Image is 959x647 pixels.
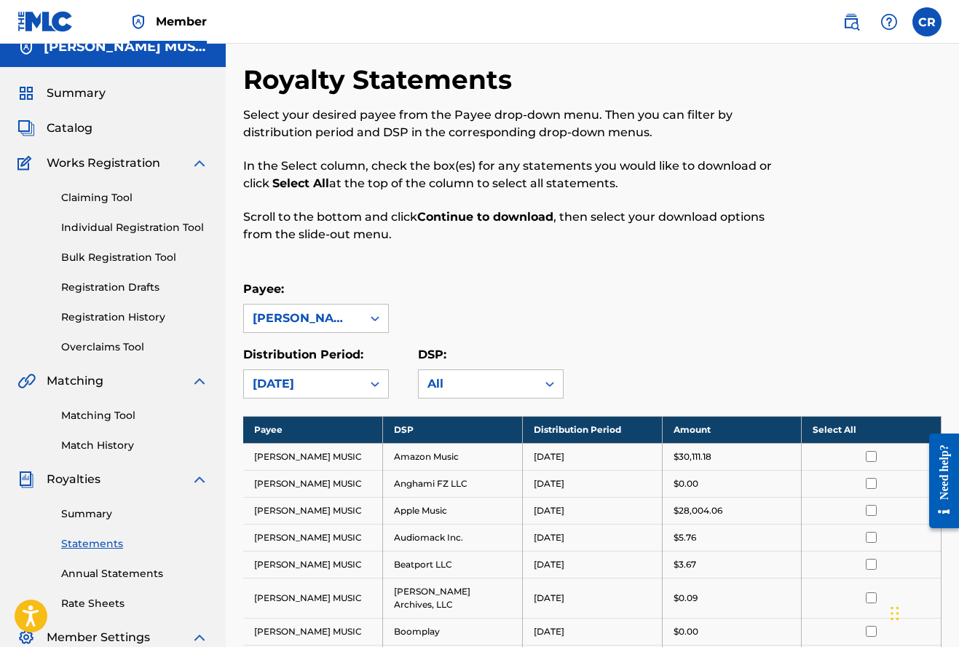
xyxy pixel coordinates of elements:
a: Rate Sheets [61,596,208,611]
span: Works Registration [47,154,160,172]
td: [DATE] [522,618,662,645]
p: $0.00 [674,625,698,638]
img: help [880,13,898,31]
td: [PERSON_NAME] MUSIC [243,524,383,551]
a: Registration History [61,310,208,325]
label: DSP: [418,348,446,361]
td: [PERSON_NAME] MUSIC [243,578,383,618]
span: Catalog [47,119,92,137]
iframe: Chat Widget [886,577,959,647]
p: Select your desired payee from the Payee drop-down menu. Then you can filter by distribution peri... [243,106,781,141]
th: Payee [243,416,383,443]
td: Boomplay [383,618,523,645]
td: [DATE] [522,551,662,578]
img: expand [191,629,208,646]
img: Royalties [17,471,35,488]
h5: MIKE CURB MUSIC [44,39,208,55]
p: Scroll to the bottom and click , then select your download options from the slide-out menu. [243,208,781,243]
img: Catalog [17,119,35,137]
span: Matching [47,372,103,390]
td: [DATE] [522,524,662,551]
label: Payee: [243,282,284,296]
p: $3.67 [674,558,696,571]
div: User Menu [912,7,942,36]
span: Member Settings [47,629,150,646]
img: expand [191,372,208,390]
div: All [427,375,528,393]
img: Matching [17,372,36,390]
div: [DATE] [253,375,353,393]
td: [DATE] [522,470,662,497]
a: Registration Drafts [61,280,208,295]
a: Summary [61,506,208,522]
a: Public Search [837,7,866,36]
td: [PERSON_NAME] MUSIC [243,618,383,645]
label: Distribution Period: [243,348,363,361]
th: Select All [802,416,942,443]
img: Member Settings [17,629,35,646]
td: [PERSON_NAME] MUSIC [243,551,383,578]
td: [DATE] [522,578,662,618]
iframe: Resource Center [918,421,959,541]
h2: Royalty Statements [243,63,519,96]
p: $28,004.06 [674,504,722,517]
img: Summary [17,85,35,102]
p: $30,111.18 [674,450,711,463]
a: Matching Tool [61,408,208,423]
a: Statements [61,536,208,552]
td: [PERSON_NAME] Archives, LLC [383,578,523,618]
td: [DATE] [522,497,662,524]
p: $5.76 [674,531,696,544]
a: Match History [61,438,208,453]
a: CatalogCatalog [17,119,92,137]
a: Bulk Registration Tool [61,250,208,265]
strong: Continue to download [417,210,553,224]
div: Drag [891,592,899,635]
img: search [842,13,860,31]
div: Help [875,7,904,36]
a: Overclaims Tool [61,340,208,355]
th: Amount [662,416,802,443]
p: In the Select column, check the box(es) for any statements you would like to download or click at... [243,157,781,192]
span: Member [156,13,207,30]
img: Top Rightsholder [130,13,147,31]
td: [PERSON_NAME] MUSIC [243,497,383,524]
p: $0.00 [674,477,698,490]
th: Distribution Period [522,416,662,443]
span: Royalties [47,471,100,488]
strong: Select All [272,176,329,190]
td: [PERSON_NAME] MUSIC [243,443,383,470]
th: DSP [383,416,523,443]
a: Individual Registration Tool [61,220,208,235]
img: Accounts [17,39,35,56]
img: expand [191,154,208,172]
td: Audiomack Inc. [383,524,523,551]
td: [DATE] [522,443,662,470]
td: [PERSON_NAME] MUSIC [243,470,383,497]
img: expand [191,471,208,488]
td: Amazon Music [383,443,523,470]
img: MLC Logo [17,11,74,32]
div: [PERSON_NAME] MUSIC [253,310,353,327]
p: $0.09 [674,592,698,605]
td: Anghami FZ LLC [383,470,523,497]
a: SummarySummary [17,85,106,102]
img: Works Registration [17,154,36,172]
span: Summary [47,85,106,102]
td: Apple Music [383,497,523,524]
td: Beatport LLC [383,551,523,578]
a: Annual Statements [61,566,208,581]
a: Claiming Tool [61,190,208,205]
